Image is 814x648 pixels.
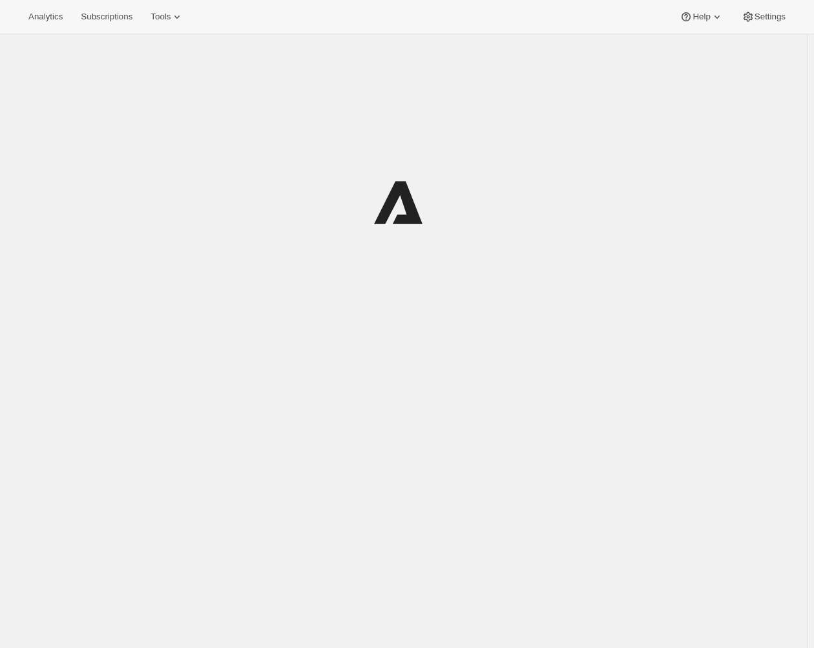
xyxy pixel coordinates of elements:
span: Settings [755,12,786,22]
button: Help [672,8,731,26]
button: Settings [734,8,793,26]
span: Analytics [28,12,63,22]
span: Subscriptions [81,12,132,22]
button: Tools [143,8,191,26]
button: Subscriptions [73,8,140,26]
span: Help [693,12,710,22]
span: Tools [151,12,171,22]
button: Analytics [21,8,70,26]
